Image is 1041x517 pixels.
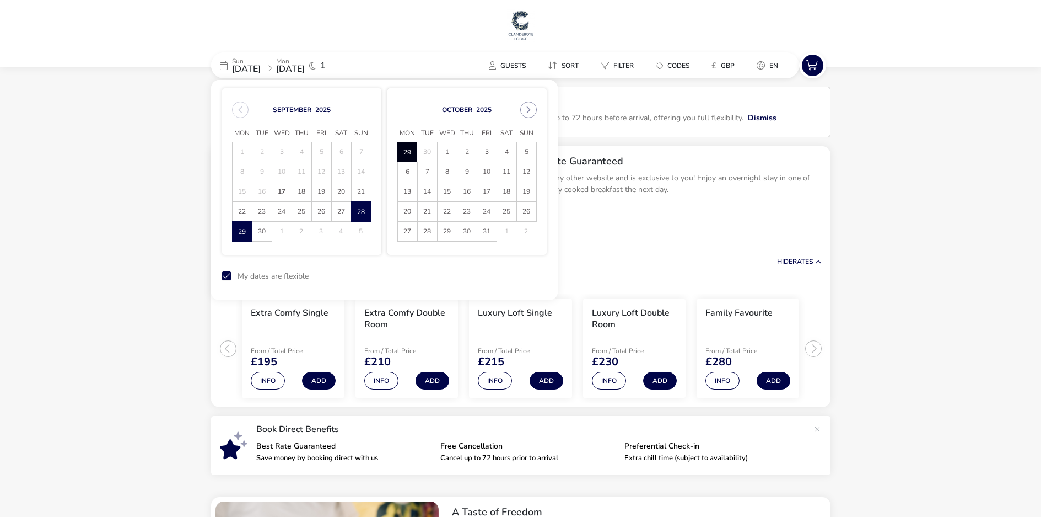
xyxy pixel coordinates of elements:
span: Hide [777,257,792,266]
button: Add [416,372,449,390]
td: 23 [252,202,272,222]
p: Free Cancellation [440,443,616,450]
td: 19 [311,182,331,202]
h3: Luxury Loft Double Room [592,307,677,331]
span: en [769,61,778,70]
td: 21 [417,202,437,222]
span: 14 [418,182,437,201]
td: 23 [457,202,477,222]
td: 5 [311,142,331,162]
span: Sat [497,125,516,142]
span: Filter [613,61,634,70]
p: From / Total Price [705,348,784,354]
span: 18 [497,182,516,201]
span: 19 [312,182,331,201]
td: 21 [351,182,371,202]
p: From / Total Price [478,348,556,354]
span: £195 [251,356,277,367]
swiper-slide: 1 / 5 [236,294,350,403]
td: 6 [331,142,351,162]
span: [DATE] [276,63,305,75]
button: Choose Month [273,105,311,114]
td: 27 [397,222,417,242]
td: 2 [292,222,311,242]
button: HideRates [777,258,822,265]
td: 12 [516,162,536,182]
h3: Family Favourite [705,307,773,319]
span: Sun [516,125,536,142]
td: 6 [397,162,417,182]
td: 3 [477,142,497,162]
button: £GBP [703,57,743,73]
td: 5 [351,222,371,242]
td: 20 [331,182,351,202]
button: Choose Year [315,105,331,114]
button: Add [643,372,677,390]
button: Guests [480,57,535,73]
td: 19 [516,182,536,202]
td: 12 [311,162,331,182]
span: 28 [418,222,437,241]
span: Mon [397,125,417,142]
naf-pibe-menu-bar-item: Sort [539,57,592,73]
button: Choose Month [442,105,472,114]
span: 26 [517,202,536,221]
span: Thu [457,125,477,142]
span: Tue [417,125,437,142]
td: 26 [516,202,536,222]
naf-pibe-menu-bar-item: en [748,57,791,73]
naf-pibe-menu-bar-item: Codes [647,57,703,73]
td: 4 [497,142,516,162]
span: 2 [457,142,477,162]
td: 22 [437,202,457,222]
button: Add [302,372,336,390]
button: Info [592,372,626,390]
span: 30 [252,222,272,241]
span: 26 [312,202,331,221]
td: 3 [311,222,331,242]
span: 19 [517,182,536,201]
span: 1 [320,61,326,70]
naf-pibe-menu-bar-item: £GBP [703,57,748,73]
h3: Extra Comfy Single [251,307,328,319]
button: Info [705,372,740,390]
span: 8 [438,162,457,182]
span: 25 [497,202,516,221]
td: 13 [331,162,351,182]
span: £280 [705,356,732,367]
span: 15 [438,182,457,201]
span: 17 [477,182,497,201]
span: 24 [477,202,497,221]
span: Sat [331,125,351,142]
span: 24 [272,202,292,221]
span: 25 [292,202,311,221]
span: Wed [437,125,457,142]
td: 2 [252,142,272,162]
td: 27 [331,202,351,222]
span: Codes [667,61,689,70]
td: 24 [477,202,497,222]
td: 10 [272,162,292,182]
td: 15 [437,182,457,202]
button: Info [364,372,398,390]
div: Best Available B&B Rate GuaranteedThis offer is not available on any other website and is exclusi... [443,146,830,223]
a: Main Website [507,9,535,42]
span: 5 [517,142,536,162]
td: 4 [331,222,351,242]
td: 2 [457,142,477,162]
h2: Best Available B&B Rate Guaranteed [452,155,822,168]
span: £230 [592,356,618,367]
td: 1 [232,142,252,162]
button: Codes [647,57,698,73]
span: 18 [292,182,311,201]
span: 22 [438,202,457,221]
td: 30 [252,222,272,242]
span: 6 [398,162,417,182]
button: Sort [539,57,587,73]
td: 7 [417,162,437,182]
span: 23 [252,202,272,221]
span: 17 [272,182,292,201]
swiper-slide: 3 / 5 [463,294,577,403]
